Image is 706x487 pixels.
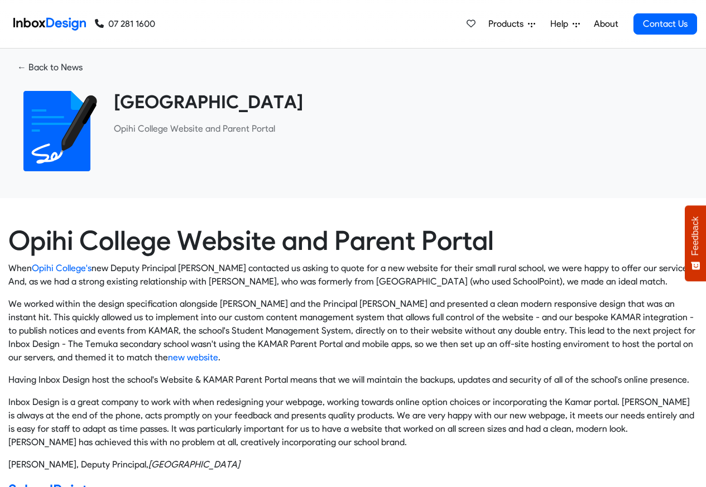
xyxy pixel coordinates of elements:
[546,13,584,35] a: Help
[550,17,573,31] span: Help
[8,396,698,449] p: Inbox Design is a great company to work with when redesigning your webpage, working towards onlin...
[8,57,92,78] a: ← Back to News
[590,13,621,35] a: About
[168,352,218,363] a: new website
[488,17,528,31] span: Products
[95,17,155,31] a: 07 281 1600
[8,458,698,471] footer: [PERSON_NAME], Deputy Principal,
[633,13,697,35] a: Contact Us
[114,122,689,136] p: ​Opihi College Website and Parent Portal
[8,297,698,364] p: We worked within the design specification alongside [PERSON_NAME] and the Principal [PERSON_NAME]...
[114,91,689,113] heading: [GEOGRAPHIC_DATA]
[17,91,97,171] img: 2022_01_18_icon_signature.svg
[685,205,706,281] button: Feedback - Show survey
[32,263,92,273] a: Opihi College's
[148,459,240,470] cite: Opihi College
[8,373,698,387] p: Having Inbox Design host the school's Website & KAMAR Parent Portal means that we will maintain t...
[8,225,698,257] h1: Opihi College Website and Parent Portal
[484,13,540,35] a: Products
[690,216,700,255] span: Feedback
[8,262,698,288] p: When new Deputy Principal [PERSON_NAME] contacted us asking to quote for a new website for their ...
